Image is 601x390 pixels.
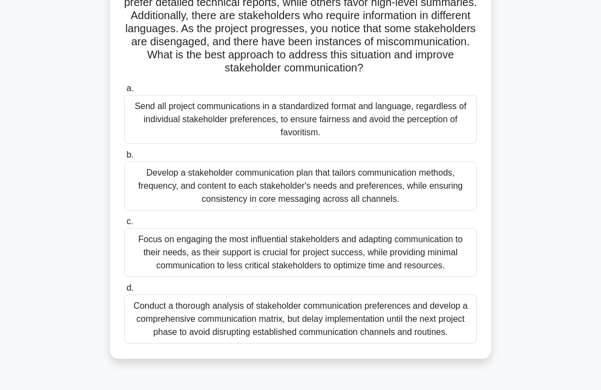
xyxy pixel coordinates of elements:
[126,150,133,159] span: b.
[126,83,133,93] span: a.
[126,283,133,292] span: d.
[126,217,133,226] span: c.
[124,228,477,277] div: Focus on engaging the most influential stakeholders and adapting communication to their needs, as...
[124,95,477,144] div: Send all project communications in a standardized format and language, regardless of individual s...
[124,161,477,211] div: Develop a stakeholder communication plan that tailors communication methods, frequency, and conte...
[124,295,477,344] div: Conduct a thorough analysis of stakeholder communication preferences and develop a comprehensive ...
